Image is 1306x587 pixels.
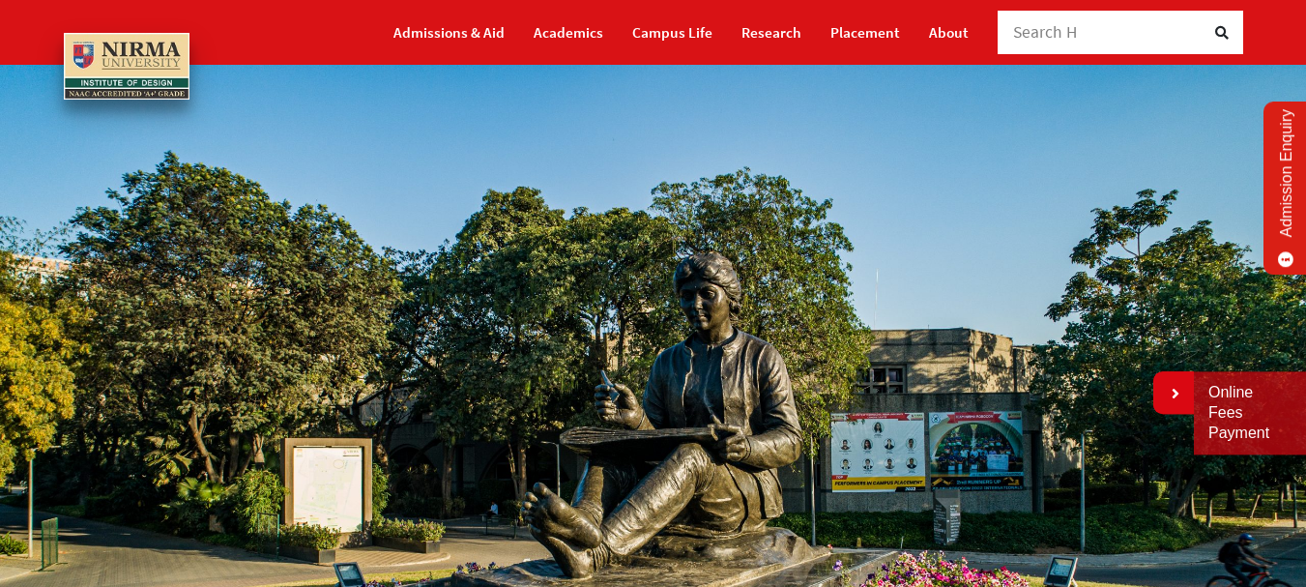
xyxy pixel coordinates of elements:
[632,15,712,49] a: Campus Life
[393,15,505,49] a: Admissions & Aid
[534,15,603,49] a: Academics
[929,15,969,49] a: About
[1013,21,1078,43] span: Search H
[64,33,189,100] img: main_logo
[1208,383,1291,443] a: Online Fees Payment
[741,15,801,49] a: Research
[830,15,900,49] a: Placement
